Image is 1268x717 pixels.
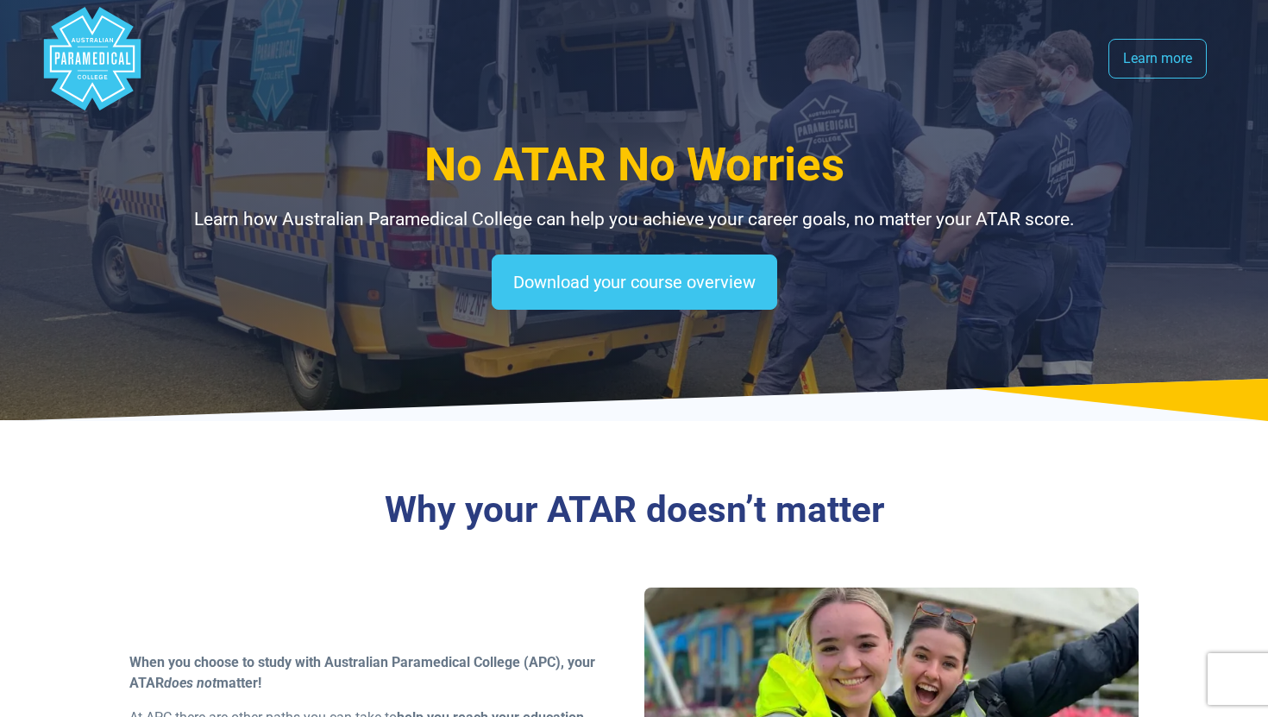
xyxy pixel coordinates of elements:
[492,255,777,310] a: Download your course overview
[129,206,1139,234] p: Learn how Australian Paramedical College can help you achieve your career goals, no matter your A...
[41,7,144,110] div: Australian Paramedical College
[1108,39,1207,79] a: Learn more
[129,488,1139,532] h3: Why your ATAR doesn’t matter
[164,675,217,691] em: does not
[424,138,844,192] span: No ATAR No Worries
[129,654,595,691] strong: When you choose to study with Australian Paramedical College (APC), your ATAR matter!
